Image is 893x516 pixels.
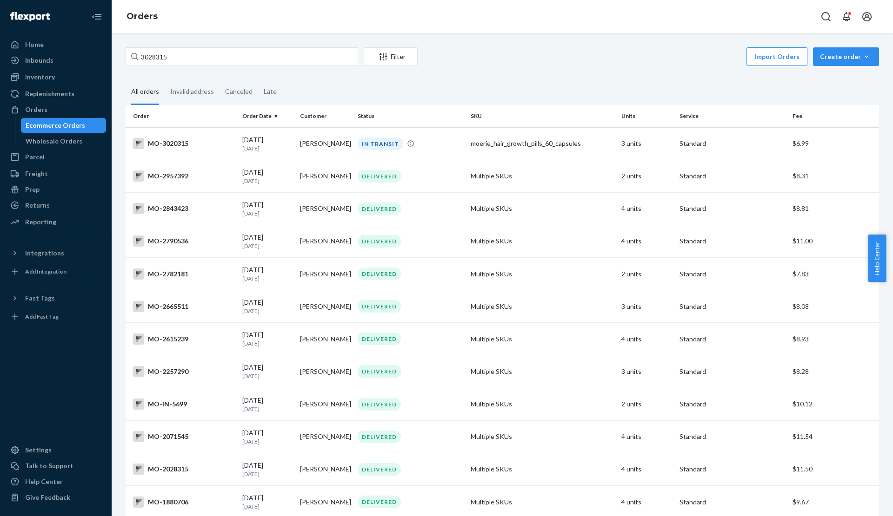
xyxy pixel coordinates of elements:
[296,127,354,160] td: [PERSON_NAME]
[242,396,293,413] div: [DATE]
[618,323,675,355] td: 4 units
[6,309,106,324] a: Add Fast Tag
[300,112,350,120] div: Customer
[242,503,293,510] p: [DATE]
[680,269,785,279] p: Standard
[296,258,354,290] td: [PERSON_NAME]
[789,388,879,420] td: $10.12
[242,493,293,510] div: [DATE]
[6,264,106,279] a: Add Integration
[358,235,401,248] div: DELIVERED
[242,461,293,478] div: [DATE]
[618,420,675,453] td: 4 units
[358,333,401,345] div: DELIVERED
[618,105,675,127] th: Units
[133,138,235,149] div: MO-3020315
[6,150,106,164] a: Parcel
[6,215,106,229] a: Reporting
[6,198,106,213] a: Returns
[25,169,48,178] div: Freight
[789,290,879,323] td: $8.08
[127,11,158,21] a: Orders
[467,420,618,453] td: Multiple SKUs
[10,12,50,21] img: Flexport logo
[817,7,835,26] button: Open Search Box
[25,105,47,114] div: Orders
[6,102,106,117] a: Orders
[680,302,785,311] p: Standard
[25,40,44,49] div: Home
[789,225,879,257] td: $11.00
[6,182,106,197] a: Prep
[242,265,293,282] div: [DATE]
[789,192,879,225] td: $8.81
[296,355,354,388] td: [PERSON_NAME]
[239,105,296,127] th: Order Date
[242,144,293,152] p: [DATE]
[868,235,886,282] button: Help Center
[6,291,106,306] button: Fast Tags
[618,355,675,388] td: 3 units
[680,464,785,474] p: Standard
[789,453,879,485] td: $11.50
[264,79,277,104] div: Late
[467,225,618,257] td: Multiple SKUs
[618,258,675,290] td: 2 units
[242,168,293,185] div: [DATE]
[242,405,293,413] p: [DATE]
[225,79,253,104] div: Canceled
[126,47,358,66] input: Search orders
[25,268,67,275] div: Add Integration
[21,118,107,133] a: Ecommerce Orders
[25,493,70,502] div: Give Feedback
[126,105,239,127] th: Order
[133,301,235,312] div: MO-2665511
[354,105,467,127] th: Status
[133,431,235,442] div: MO-2071545
[6,458,106,473] a: Talk to Support
[242,242,293,250] p: [DATE]
[170,79,214,104] div: Invalid address
[467,290,618,323] td: Multiple SKUs
[471,139,614,148] div: moerie_hair_growth_pills_60_capsules
[242,470,293,478] p: [DATE]
[789,105,879,127] th: Fee
[133,268,235,280] div: MO-2782181
[25,294,55,303] div: Fast Tags
[25,217,56,227] div: Reporting
[618,388,675,420] td: 2 units
[467,355,618,388] td: Multiple SKUs
[6,166,106,181] a: Freight
[242,307,293,315] p: [DATE]
[676,105,789,127] th: Service
[680,497,785,507] p: Standard
[789,355,879,388] td: $8.28
[242,340,293,347] p: [DATE]
[25,89,74,98] div: Replenishments
[296,160,354,192] td: [PERSON_NAME]
[618,225,675,257] td: 4 units
[131,79,159,105] div: All orders
[25,56,53,65] div: Inbounds
[133,496,235,508] div: MO-1880706
[133,170,235,182] div: MO-2957392
[467,323,618,355] td: Multiple SKUs
[6,37,106,52] a: Home
[25,152,45,162] div: Parcel
[467,388,618,420] td: Multiple SKUs
[618,453,675,485] td: 4 units
[358,398,401,411] div: DELIVERED
[6,490,106,505] button: Give Feedback
[789,323,879,355] td: $8.93
[358,170,401,183] div: DELIVERED
[6,53,106,68] a: Inbounds
[296,388,354,420] td: [PERSON_NAME]
[618,160,675,192] td: 2 units
[242,363,293,380] div: [DATE]
[25,477,63,486] div: Help Center
[6,70,106,85] a: Inventory
[242,428,293,445] div: [DATE]
[296,453,354,485] td: [PERSON_NAME]
[358,496,401,508] div: DELIVERED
